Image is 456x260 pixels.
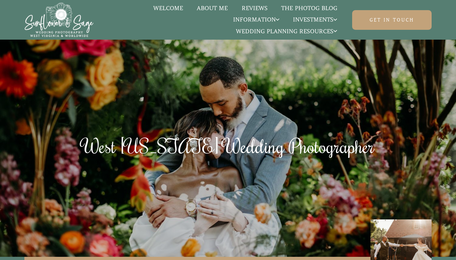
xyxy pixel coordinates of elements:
[223,133,284,158] span: Wedding
[233,16,279,23] span: Information
[190,4,235,12] a: About Me
[235,4,274,12] a: Reviews
[274,4,344,12] a: The Photog Blog
[289,133,374,158] span: Photographer
[120,133,219,158] span: [US_STATE]
[229,27,344,36] a: Wedding Planning Resources
[236,28,337,35] span: Wedding Planning Resources
[286,16,344,24] a: Investments
[24,3,94,37] img: Sunflower & Sage Wedding Photography
[226,16,286,24] a: Information
[370,17,414,23] span: Get in touch
[147,4,190,12] a: Welcome
[352,10,432,30] a: Get in touch
[293,16,337,23] span: Investments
